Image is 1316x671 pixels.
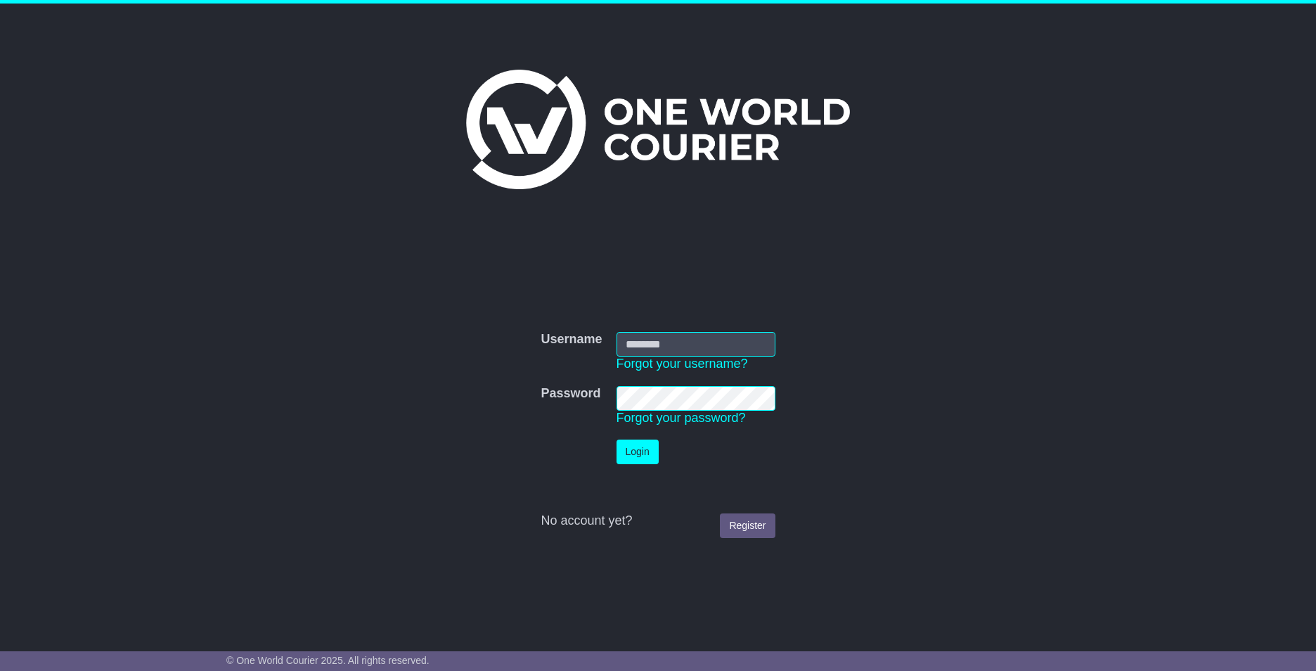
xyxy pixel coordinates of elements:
button: Login [617,440,659,464]
div: No account yet? [541,513,775,529]
img: One World [466,70,850,189]
a: Register [720,513,775,538]
span: © One World Courier 2025. All rights reserved. [226,655,430,666]
a: Forgot your password? [617,411,746,425]
label: Username [541,332,602,347]
label: Password [541,386,600,402]
a: Forgot your username? [617,357,748,371]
